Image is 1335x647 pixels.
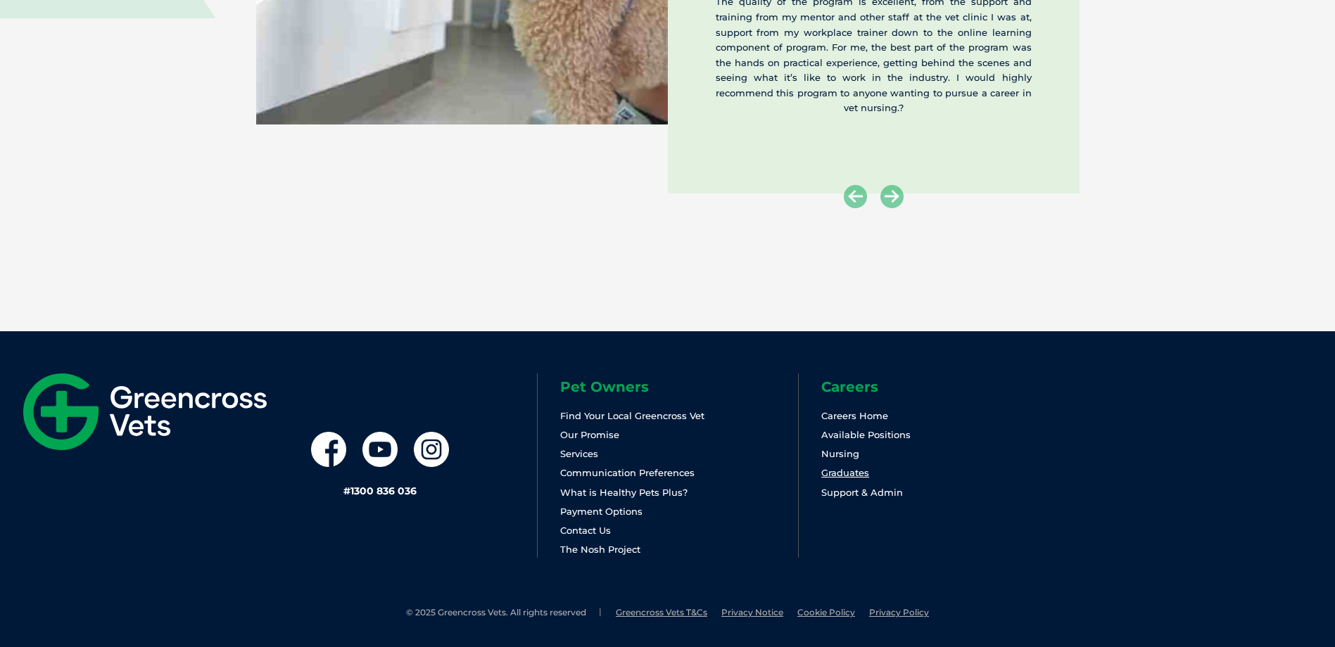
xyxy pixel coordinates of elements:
a: Communication Preferences [560,467,695,478]
a: Services [560,448,598,459]
h6: Pet Owners [560,380,798,394]
a: Privacy Notice [721,607,783,617]
a: #1300 836 036 [343,485,417,497]
a: Support & Admin [821,487,903,498]
a: What is Healthy Pets Plus? [560,487,688,498]
a: Our Promise [560,429,619,440]
a: Careers Home [821,410,888,421]
button: Search [1308,64,1322,78]
a: Greencross Vets T&Cs [616,607,707,617]
a: Find Your Local Greencross Vet [560,410,704,421]
a: Privacy Policy [869,607,929,617]
a: Nursing [821,448,859,459]
a: Graduates [821,467,869,478]
a: Available Positions [821,429,911,440]
a: The Nosh Project [560,544,640,555]
a: Contact Us [560,525,611,536]
li: © 2025 Greencross Vets. All rights reserved [406,607,602,619]
h6: Careers [821,380,1059,394]
a: Cookie Policy [797,607,855,617]
span: # [343,485,350,497]
a: Payment Options [560,506,643,517]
